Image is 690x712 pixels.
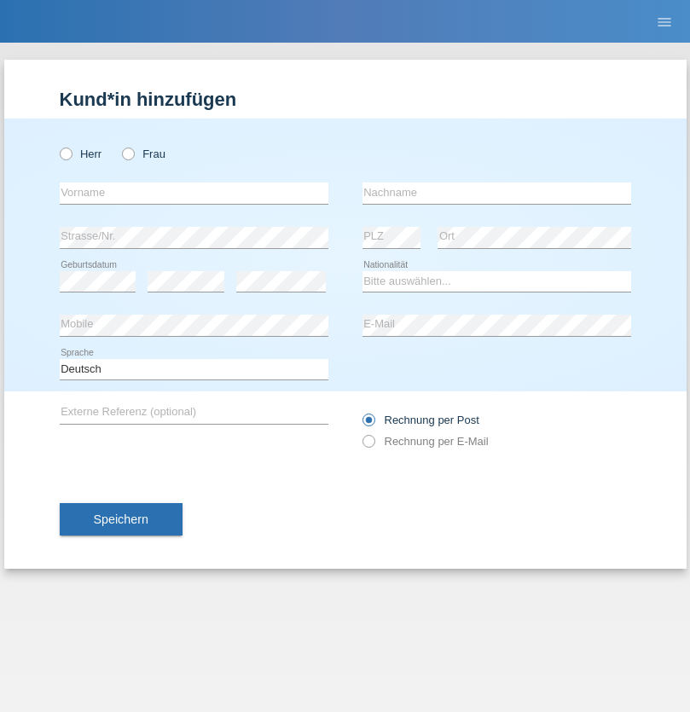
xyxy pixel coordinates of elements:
input: Herr [60,148,71,159]
label: Rechnung per Post [362,414,479,426]
span: Speichern [94,512,148,526]
label: Herr [60,148,102,160]
input: Rechnung per E-Mail [362,435,374,456]
input: Frau [122,148,133,159]
input: Rechnung per Post [362,414,374,435]
label: Rechnung per E-Mail [362,435,489,448]
label: Frau [122,148,165,160]
i: menu [656,14,673,31]
a: menu [647,16,681,26]
button: Speichern [60,503,183,535]
h1: Kund*in hinzufügen [60,89,631,110]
